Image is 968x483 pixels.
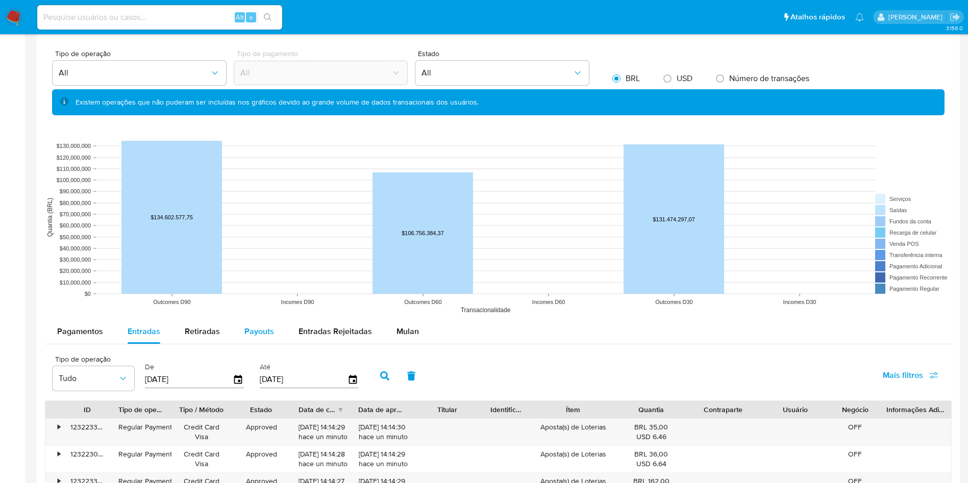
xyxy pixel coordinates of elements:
span: s [250,12,253,22]
a: Notificações [855,13,864,21]
p: magno.ferreira@mercadopago.com.br [888,12,946,22]
span: 3.156.0 [946,24,963,32]
span: Alt [236,12,244,22]
input: Pesquise usuários ou casos... [37,11,282,24]
span: Atalhos rápidos [790,12,845,22]
button: search-icon [257,10,278,24]
a: Sair [950,12,960,22]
